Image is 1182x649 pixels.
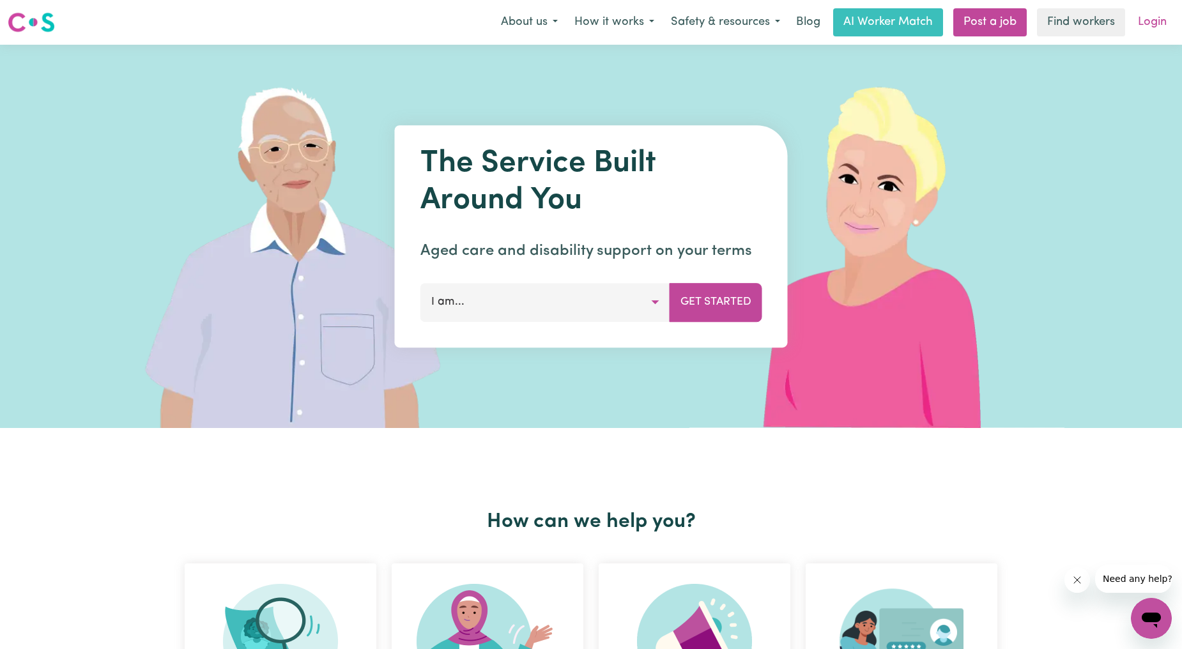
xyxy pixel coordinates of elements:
[420,146,762,219] h1: The Service Built Around You
[177,510,1005,534] h2: How can we help you?
[566,9,663,36] button: How it works
[1095,565,1172,593] iframe: Message from company
[1130,8,1174,36] a: Login
[1064,567,1090,593] iframe: Close message
[420,283,670,321] button: I am...
[788,8,828,36] a: Blog
[8,11,55,34] img: Careseekers logo
[833,8,943,36] a: AI Worker Match
[8,9,77,19] span: Need any help?
[1131,598,1172,639] iframe: Button to launch messaging window
[953,8,1027,36] a: Post a job
[493,9,566,36] button: About us
[420,240,762,263] p: Aged care and disability support on your terms
[1037,8,1125,36] a: Find workers
[670,283,762,321] button: Get Started
[8,8,55,37] a: Careseekers logo
[663,9,788,36] button: Safety & resources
